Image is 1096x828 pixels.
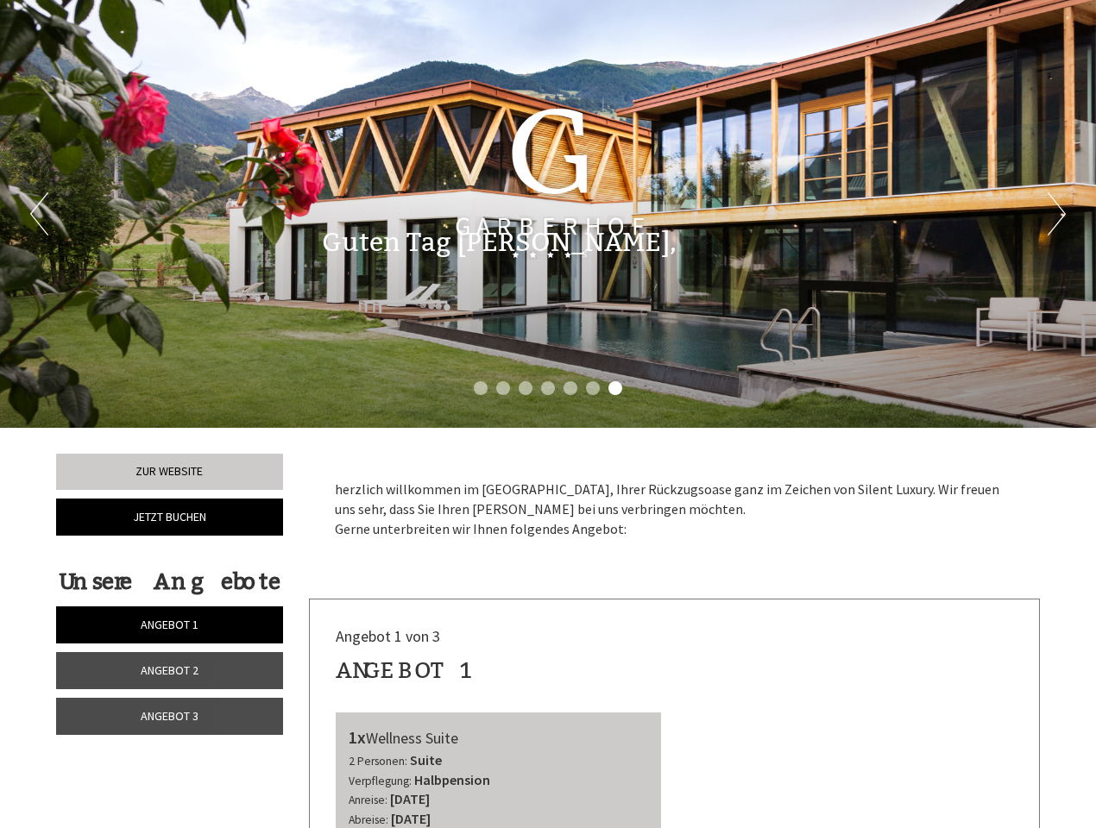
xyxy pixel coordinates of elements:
div: Unsere Angebote [56,566,283,598]
span: Angebot 1 von 3 [336,626,440,646]
small: Abreise: [349,812,388,827]
small: 2 Personen: [349,754,407,768]
b: [DATE] [390,790,430,807]
a: Jetzt buchen [56,499,283,536]
b: Halbpension [414,771,490,788]
b: [DATE] [391,810,431,827]
button: Next [1048,192,1066,235]
div: Angebot 1 [336,655,475,687]
b: 1x [349,726,366,748]
b: Suite [410,751,442,768]
div: Wellness Suite [349,725,649,750]
small: Anreise: [349,793,387,807]
a: Zur Website [56,454,283,490]
p: herzlich willkommen im [GEOGRAPHIC_DATA], Ihrer Rückzugsoase ganz im Zeichen von Silent Luxury. W... [335,480,1015,539]
small: Verpflegung: [349,774,412,788]
span: Angebot 2 [141,662,198,678]
span: Angebot 3 [141,708,198,724]
h1: Guten Tag [PERSON_NAME], [322,229,677,257]
span: Angebot 1 [141,617,198,632]
button: Previous [30,192,48,235]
